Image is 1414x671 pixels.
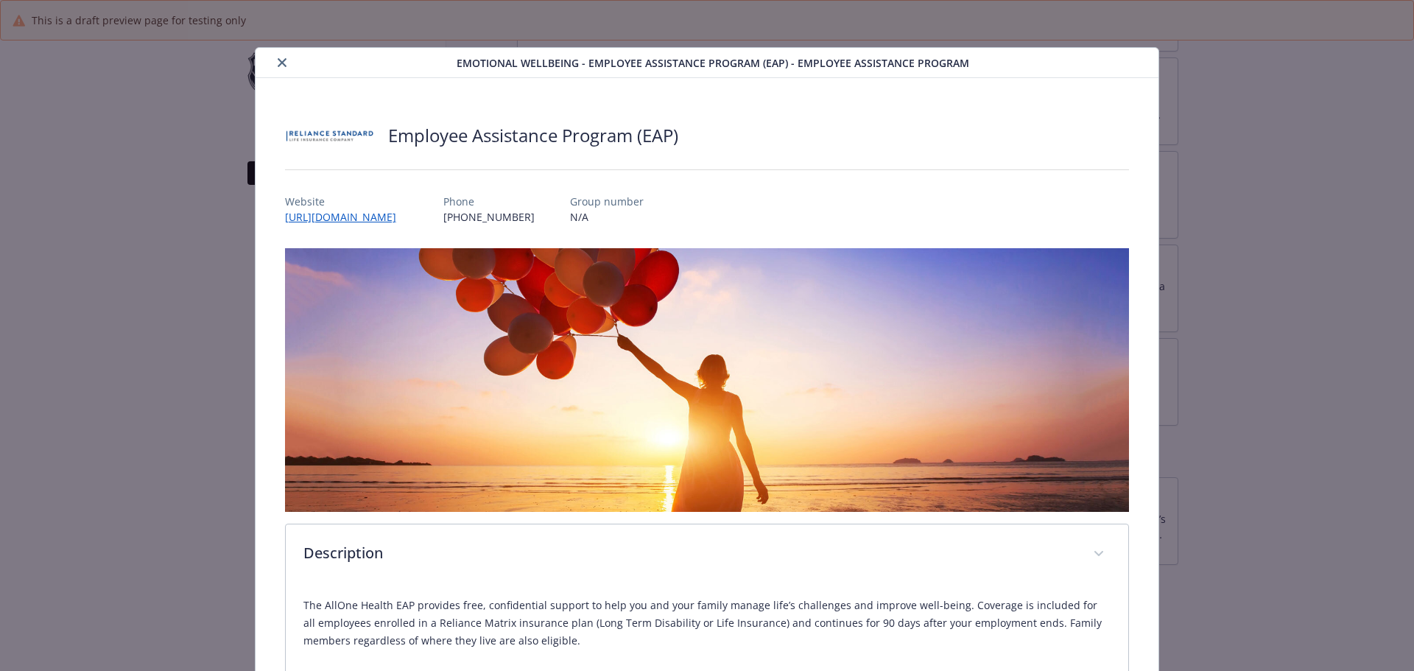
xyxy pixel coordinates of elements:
[285,113,373,158] img: Reliance Standard Life Insurance Company
[388,123,678,148] h2: Employee Assistance Program (EAP)
[457,55,969,71] span: Emotional Wellbeing - Employee Assistance Program (EAP) - Employee Assistance Program
[285,248,1130,512] img: banner
[303,597,1111,650] p: The AllOne Health EAP provides free, confidential support to help you and your family manage life...
[273,54,291,71] button: close
[285,210,408,224] a: [URL][DOMAIN_NAME]
[443,209,535,225] p: [PHONE_NUMBER]
[303,542,1076,564] p: Description
[286,524,1129,585] div: Description
[443,194,535,209] p: Phone
[570,194,644,209] p: Group number
[570,209,644,225] p: N/A
[285,194,408,209] p: Website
